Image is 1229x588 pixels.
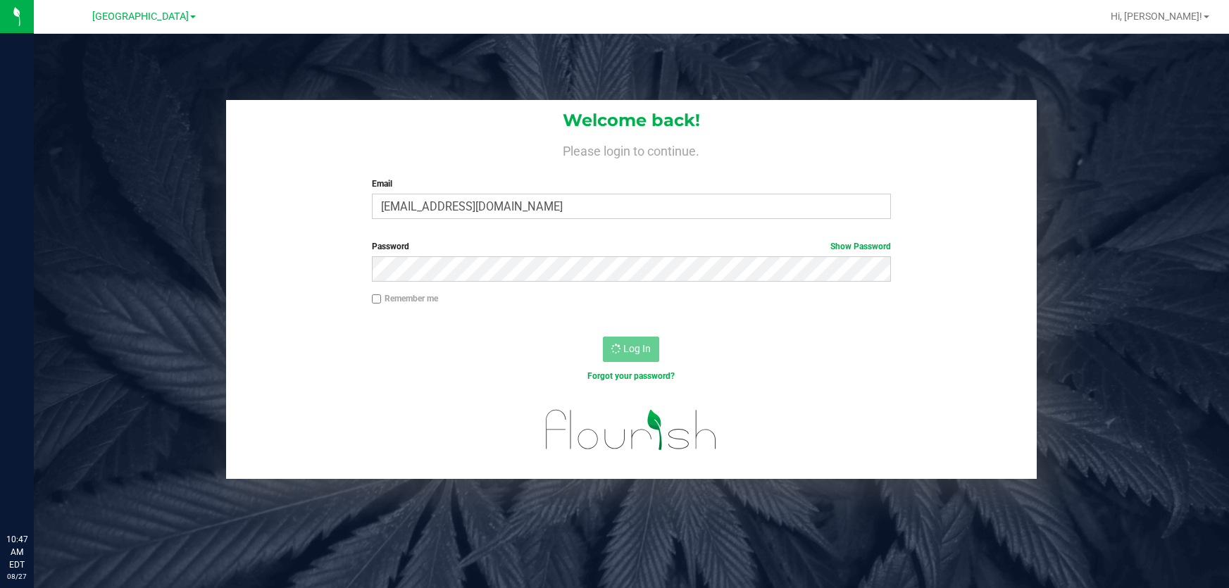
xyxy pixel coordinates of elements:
p: 10:47 AM EDT [6,533,27,571]
h4: Please login to continue. [226,141,1037,158]
input: Remember me [372,294,382,304]
h1: Welcome back! [226,111,1037,130]
a: Forgot your password? [587,371,675,381]
span: Password [372,242,409,251]
a: Show Password [830,242,891,251]
button: Log In [603,337,659,362]
p: 08/27 [6,571,27,582]
span: [GEOGRAPHIC_DATA] [92,11,189,23]
span: Log In [623,343,651,354]
label: Remember me [372,292,438,305]
img: flourish_logo.svg [530,397,733,463]
span: Hi, [PERSON_NAME]! [1111,11,1202,22]
label: Email [372,177,892,190]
